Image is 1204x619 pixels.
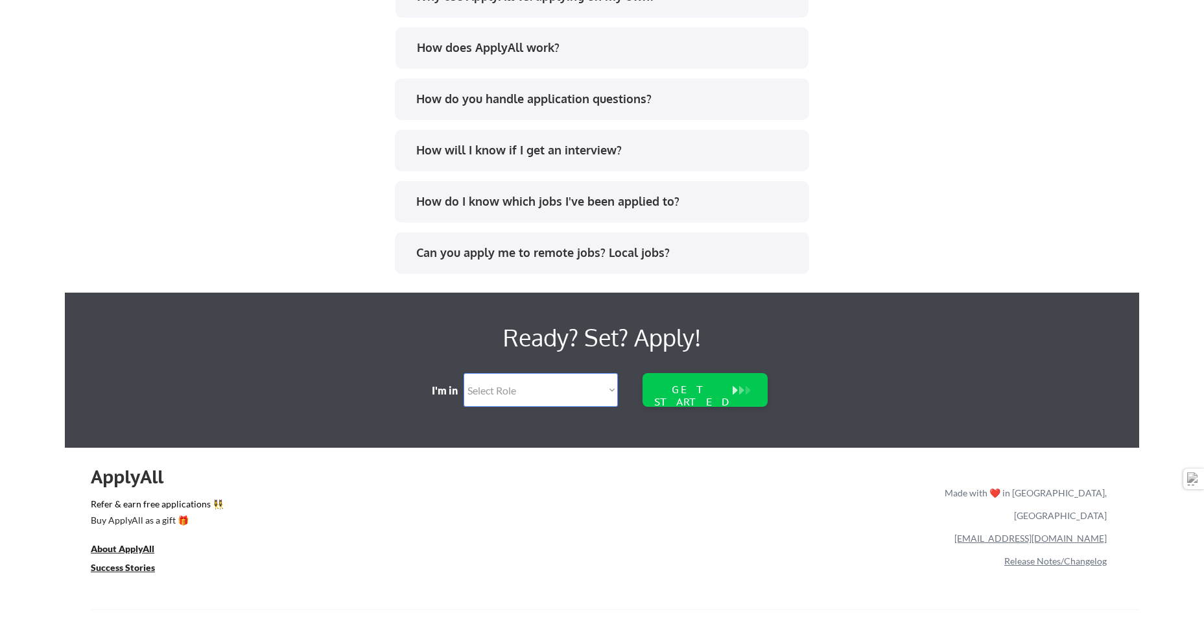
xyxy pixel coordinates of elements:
[416,91,797,107] div: How do you handle application questions?
[432,383,467,398] div: I'm in
[246,319,958,356] div: Ready? Set? Apply!
[1004,555,1107,566] a: Release Notes/Changelog
[954,533,1107,544] a: [EMAIL_ADDRESS][DOMAIN_NAME]
[416,142,797,158] div: How will I know if I get an interview?
[91,466,178,488] div: ApplyAll
[416,193,797,210] div: How do I know which jobs I've been applied to?
[91,516,220,525] div: Buy ApplyAll as a gift 🎁
[91,561,172,577] a: Success Stories
[651,383,734,408] div: GET STARTED
[939,481,1107,527] div: Made with ❤️ in [GEOGRAPHIC_DATA], [GEOGRAPHIC_DATA]
[91,543,154,554] u: About ApplyAll
[417,40,797,56] div: How does ApplyAll work?
[91,500,674,513] a: Refer & earn free applications 👯‍♀️
[416,245,797,261] div: Can you apply me to remote jobs? Local jobs?
[91,513,220,529] a: Buy ApplyAll as a gift 🎁
[91,542,172,558] a: About ApplyAll
[91,562,155,573] u: Success Stories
